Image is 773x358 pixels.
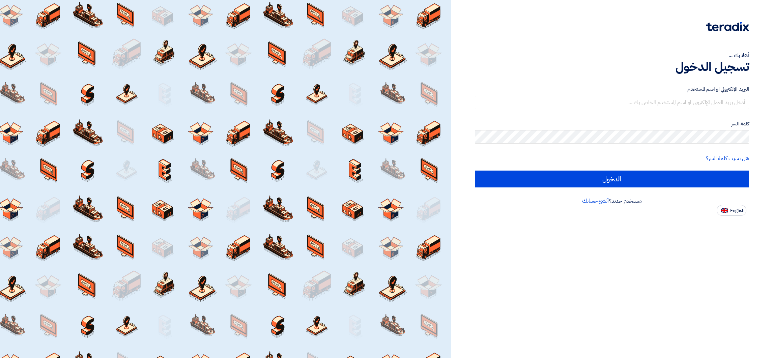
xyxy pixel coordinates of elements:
img: en-US.png [721,208,728,213]
a: أنشئ حسابك [582,197,609,205]
label: البريد الإلكتروني او اسم المستخدم [475,85,749,93]
span: English [730,208,744,213]
h1: تسجيل الدخول [475,59,749,74]
button: English [717,205,746,216]
a: هل نسيت كلمة السر؟ [706,154,749,162]
label: كلمة السر [475,120,749,128]
input: الدخول [475,171,749,187]
input: أدخل بريد العمل الإلكتروني او اسم المستخدم الخاص بك ... [475,96,749,109]
div: مستخدم جديد؟ [475,197,749,205]
div: أهلا بك ... [475,51,749,59]
img: Teradix logo [706,22,749,31]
